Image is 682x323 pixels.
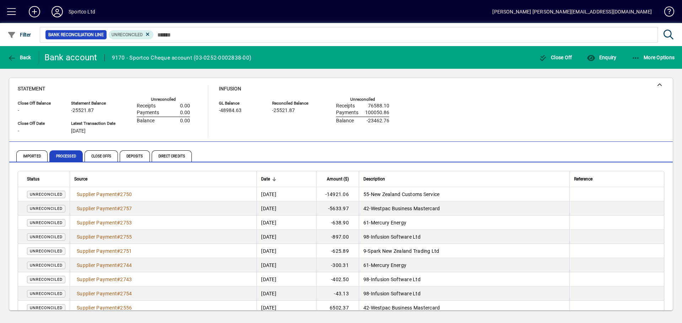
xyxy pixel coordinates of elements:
span: 2743 [120,277,132,282]
span: Westpac Business Mastercard [371,206,440,211]
td: [DATE] [256,244,316,258]
span: Date [261,175,270,183]
span: - [366,248,368,254]
span: Unreconciled [30,277,63,282]
span: 2757 [120,206,132,211]
a: Supplier Payment#2751 [74,247,134,255]
span: 2754 [120,291,132,296]
span: Close Offs [85,150,118,162]
td: -638.90 [316,216,359,230]
span: Unreconciled [30,206,63,211]
span: Close Off Date [18,121,60,126]
span: 98 [363,234,369,240]
span: # [117,262,120,268]
span: [DATE] [71,128,86,134]
div: Sportco Ltd [69,6,95,17]
a: Supplier Payment#2743 [74,275,134,283]
span: Payments [336,110,358,116]
span: 98 [363,291,369,296]
td: [DATE] [256,272,316,286]
span: Supplier Payment [77,191,117,197]
span: 9 [363,248,366,254]
span: Amount ($) [327,175,349,183]
span: Westpac Business Mastercard [371,305,440,311]
span: Supplier Payment [77,305,117,311]
span: Balance [336,118,354,124]
span: # [117,234,120,240]
div: Date [261,175,312,183]
span: # [117,305,120,311]
button: Add [23,5,46,18]
span: Deposits [120,150,150,162]
span: 2753 [120,220,132,225]
div: Bank account [44,52,97,63]
span: -23462.76 [367,118,389,124]
span: - [369,305,370,311]
span: Imported [16,150,48,162]
span: Back [7,55,31,60]
span: Unreconciled [30,192,63,197]
span: 2744 [120,262,132,268]
span: - [369,291,370,296]
span: More Options [632,55,675,60]
span: Reference [574,175,592,183]
span: -25521.87 [272,108,295,113]
button: More Options [630,51,677,64]
span: 76588.10 [368,103,389,109]
span: Supplier Payment [77,277,117,282]
span: 98 [363,277,369,282]
span: GL Balance [219,101,261,106]
span: 42 [363,305,369,311]
span: Unreconciled [30,306,63,310]
td: -43.13 [316,286,359,301]
span: Description [363,175,385,183]
span: Close Off Balance [18,101,60,106]
span: - [369,262,370,268]
td: -300.31 [316,258,359,272]
span: -25521.87 [71,108,94,113]
a: Supplier Payment#2750 [74,190,134,198]
span: 100050.86 [365,110,389,116]
span: 61 [363,220,369,225]
span: # [117,277,120,282]
span: 2750 [120,191,132,197]
td: -625.89 [316,244,359,258]
td: [DATE] [256,201,316,216]
td: [DATE] [256,301,316,315]
span: - [18,128,19,134]
span: Unreconciled [112,32,143,37]
span: Supplier Payment [77,206,117,211]
td: [DATE] [256,187,316,201]
span: Infusion Software Ltd [371,291,421,296]
span: # [117,220,120,225]
span: - [369,220,370,225]
span: Unreconciled [30,263,63,268]
div: Source [74,175,252,183]
span: -48984.63 [219,108,242,113]
span: Unreconciled [30,235,63,239]
td: -14921.06 [316,187,359,201]
span: - [369,191,370,197]
button: Close Off [537,51,574,64]
span: Direct Credits [152,150,192,162]
span: Reconciled Balance [272,101,315,106]
span: Bank Reconciliation Line [48,31,104,38]
div: Reference [574,175,655,183]
span: # [117,291,120,296]
span: Supplier Payment [77,248,117,254]
span: - [369,234,370,240]
td: [DATE] [256,230,316,244]
td: -402.50 [316,272,359,286]
a: Supplier Payment#2556 [74,304,134,312]
label: Unreconciled [151,97,176,102]
button: Back [6,51,33,64]
span: 61 [363,262,369,268]
span: New Zealand Customs Service [371,191,440,197]
mat-chip: Reconciliation Status: Unreconciled [109,30,154,39]
td: -5633.97 [316,201,359,216]
span: Spark New Zealand Trading Ltd [368,248,439,254]
span: 2556 [120,305,132,311]
span: Statement Balance [71,101,115,106]
span: - [369,206,370,211]
span: Mercury Energy [371,262,407,268]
